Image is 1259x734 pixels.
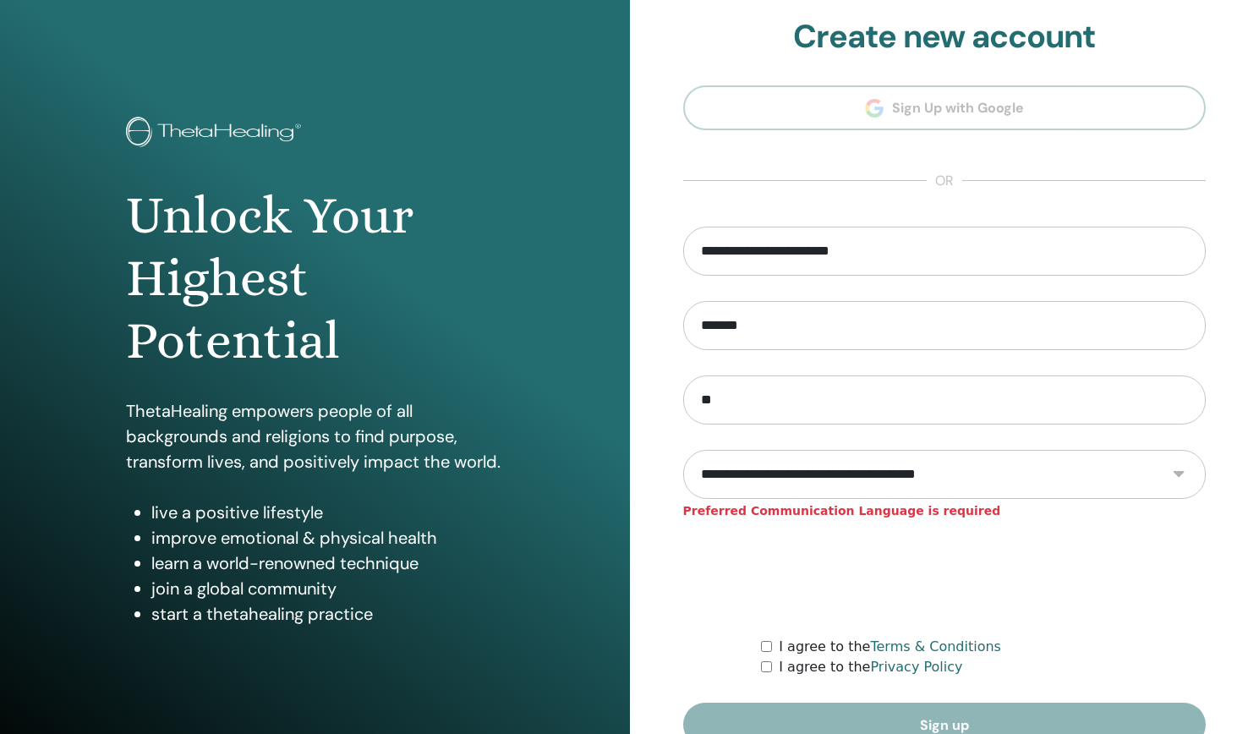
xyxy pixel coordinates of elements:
h2: Create new account [683,18,1207,57]
strong: Preferred Communication Language is required [683,504,1001,518]
li: start a thetahealing practice [151,601,503,627]
label: I agree to the [779,637,1001,657]
li: learn a world-renowned technique [151,550,503,576]
li: live a positive lifestyle [151,500,503,525]
span: or [927,171,962,191]
li: join a global community [151,576,503,601]
p: ThetaHealing empowers people of all backgrounds and religions to find purpose, transform lives, a... [126,398,503,474]
label: I agree to the [779,657,962,677]
li: improve emotional & physical health [151,525,503,550]
a: Terms & Conditions [870,638,1000,655]
a: Privacy Policy [870,659,962,675]
iframe: reCAPTCHA [816,545,1073,611]
h1: Unlock Your Highest Potential [126,184,503,373]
